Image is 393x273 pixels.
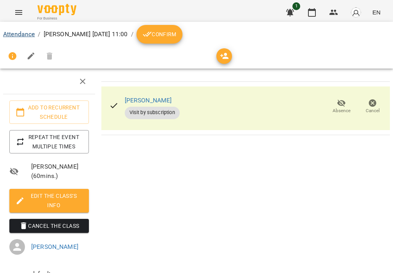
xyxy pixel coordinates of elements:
span: For Business [37,16,76,21]
button: Edit the class's Info [9,189,89,212]
button: Add to recurrent schedule [9,100,89,124]
img: Voopty Logo [37,4,76,15]
a: [PERSON_NAME] [125,97,172,104]
li: / [38,30,40,39]
button: Absence [326,96,357,118]
span: Edit the class's Info [16,191,83,210]
span: Visit by subscription [125,109,180,116]
span: Repeat the event multiple times [16,132,83,151]
span: 1 [292,2,300,10]
span: Confirm [143,30,176,39]
span: [PERSON_NAME] ( 60 mins. ) [31,162,89,180]
button: EN [369,5,384,19]
button: Cancel [357,96,388,118]
span: Cancel [366,107,380,114]
span: Cancel the class [16,221,83,231]
button: Menu [9,3,28,22]
span: EN [372,8,381,16]
a: Attendance [3,30,35,38]
li: / [131,30,133,39]
button: Cancel the class [9,219,89,233]
span: Add to recurrent schedule [16,103,83,122]
p: [PERSON_NAME] [DATE] 11:00 [44,30,128,39]
a: [PERSON_NAME] [31,243,78,250]
img: avatar_s.png [351,7,361,18]
button: Repeat the event multiple times [9,130,89,153]
nav: breadcrumb [3,25,390,44]
span: Absence [333,107,351,114]
button: Confirm [136,25,182,44]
